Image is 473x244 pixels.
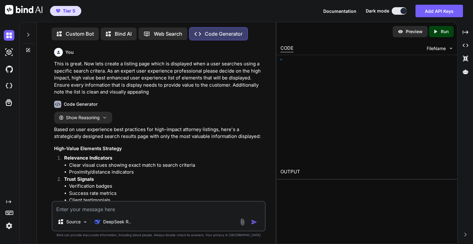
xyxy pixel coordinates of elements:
p: Custom Bot [66,30,94,38]
p: This is great. Now lets create a listing page which is displayed when a user searches using a spe... [54,60,264,96]
button: premiumTier 5 [50,6,81,16]
li: Clear visual cues showing exact match to search criteria [69,162,264,169]
img: darkChat [4,30,14,41]
div: CODE [280,45,294,52]
span: Dark mode [366,8,389,14]
h3: High-Value Elements Strategy [54,145,264,152]
p: Based on user experience best practices for high-impact attorney listings, here's a strategically... [54,126,264,140]
p: Web Search [154,30,182,38]
span: Tier 5 [63,8,75,14]
img: DeepSeek R1 (671B-Full) [94,219,101,225]
button: Add API Keys [415,5,463,17]
strong: Trust Signals [64,176,94,182]
img: githubDark [4,64,14,74]
img: settings [4,221,14,231]
p: Bind can provide inaccurate information, including about people. Always double-check its answers.... [52,233,266,237]
p: Bind AI [115,30,132,38]
img: premium [56,9,60,13]
button: Documentation [323,8,356,14]
li: Verification badges [69,183,264,190]
img: Bind AI [5,5,43,14]
button: Show Reasoning [54,112,112,124]
span: FileName [427,45,446,52]
h6: Code Generator [64,101,98,107]
h6: You [65,49,74,55]
img: attachment [239,218,246,226]
p: DeepSeek R.. [103,219,131,225]
strong: Relevance Indicators [64,155,112,161]
img: cloudideIcon [4,81,14,91]
img: chevron down [448,46,454,51]
p: Preview [406,28,423,35]
img: preview [398,29,403,34]
h2: OUTPUT [277,165,457,179]
li: Proximity/distance indicators [69,169,264,176]
img: Pick Models [83,219,88,225]
li: Success rate metrics [69,190,264,197]
span: Show Reasoning [66,115,100,120]
p: Source [66,219,81,225]
p: Code Generator [205,30,243,38]
img: icon [251,219,257,225]
p: Run [441,28,449,35]
img: darkAi-studio [4,47,14,58]
li: Client testimonials [69,197,264,204]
